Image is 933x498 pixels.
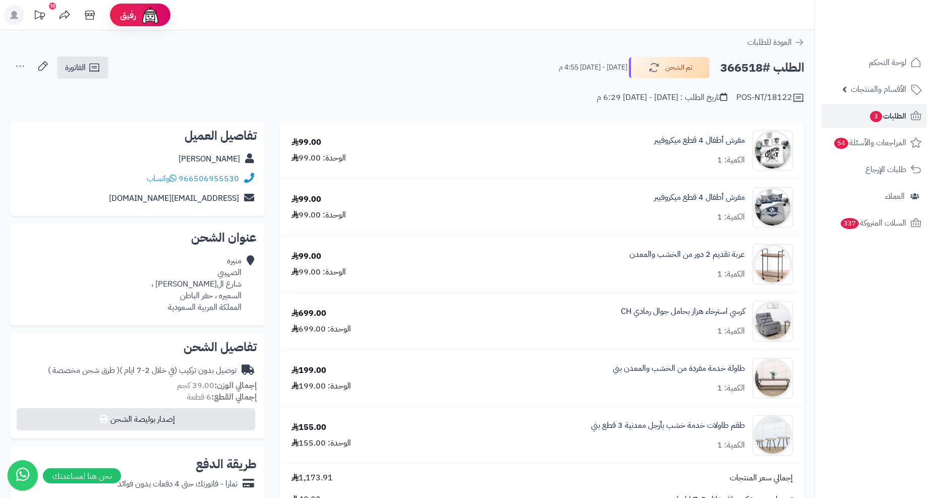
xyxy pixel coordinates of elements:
a: مفرش أطفال 4 قطع ميكروفيبر [654,192,745,203]
img: logo-2.png [864,8,923,29]
small: [DATE] - [DATE] 4:55 م [559,63,627,73]
div: 10 [49,3,56,10]
a: السلات المتروكة337 [821,211,927,235]
div: الكمية: 1 [717,268,745,280]
div: الوحدة: 699.00 [291,323,351,335]
span: المراجعات والأسئلة [833,136,906,150]
div: 99.00 [291,137,321,148]
a: تحديثات المنصة [27,5,52,28]
span: 1,173.91 [291,472,333,484]
div: تاريخ الطلب : [DATE] - [DATE] 6:29 م [597,92,727,103]
span: العودة للطلبات [747,36,792,48]
h2: الطلب #366518 [720,58,804,78]
div: الكمية: 1 [717,325,745,337]
a: الطلبات3 [821,104,927,128]
span: العملاء [885,189,905,203]
h2: تفاصيل الشحن [18,341,257,353]
a: مفرش أطفال 4 قطع ميكروفيبر [654,135,745,146]
div: توصيل بدون تركيب (في خلال 2-7 ايام ) [48,365,237,376]
img: 1748343996-1-90x90.jpg [753,301,792,342]
a: طلبات الإرجاع [821,157,927,182]
a: كرسي استرخاء هزاز بحامل جوال رمادي CH [621,306,745,317]
a: واتساب [147,173,177,185]
a: العودة للطلبات [747,36,804,48]
span: 3 [869,110,883,123]
div: الوحدة: 155.00 [291,437,351,449]
img: 1736335400-110203010077-90x90.jpg [753,187,792,228]
a: العملاء [821,184,927,208]
img: 1753770939-1-90x90.jpg [753,415,792,456]
strong: إجمالي القطع: [211,391,257,403]
button: تم الشحن [629,57,710,78]
span: إجمالي سعر المنتجات [730,472,793,484]
img: 1736335237-110203010072-90x90.jpg [753,130,792,171]
strong: إجمالي الوزن: [214,379,257,392]
span: 337 [840,217,860,230]
div: الوحدة: 99.00 [291,209,346,221]
a: لوحة التحكم [821,50,927,75]
a: عربة تقديم 2 دور من الخشب والمعدن [629,249,745,260]
div: 699.00 [291,308,326,319]
a: المراجعات والأسئلة54 [821,131,927,155]
a: طقم طاولات خدمة خشب بأرجل معدنية 3 قطع بني [591,420,745,431]
span: الطلبات [869,109,906,123]
div: 99.00 [291,194,321,205]
h2: تفاصيل العميل [18,130,257,142]
div: POS-NT/18122 [736,92,804,104]
div: الوحدة: 199.00 [291,380,351,392]
button: إصدار بوليصة الشحن [17,408,255,430]
div: الكمية: 1 [717,154,745,166]
a: [PERSON_NAME] [179,153,240,165]
h2: طريقة الدفع [196,458,257,470]
div: الكمية: 1 [717,439,745,451]
h2: عنوان الشحن [18,232,257,244]
span: لوحة التحكم [869,56,906,70]
small: 39.00 كجم [177,379,257,392]
span: السلات المتروكة [840,216,906,230]
img: ai-face.png [140,5,160,25]
div: الوحدة: 99.00 [291,266,346,278]
span: الفاتورة [65,62,86,74]
span: الأقسام والمنتجات [851,82,906,96]
small: 6 قطعة [187,391,257,403]
div: الكمية: 1 [717,382,745,394]
span: رفيق [120,9,136,21]
a: [EMAIL_ADDRESS][DOMAIN_NAME] [109,192,239,204]
div: الوحدة: 99.00 [291,152,346,164]
div: 155.00 [291,422,326,433]
div: منيره الصهيبي شارع ال[PERSON_NAME] ، السعيره ، حفر الباطن المملكة العربية السعودية [151,255,242,313]
div: 199.00 [291,365,326,376]
div: تمارا - فاتورتك حتى 4 دفعات بدون فوائد [118,478,238,490]
span: طلبات الإرجاع [865,162,906,177]
span: 54 [834,137,849,149]
span: ( طرق شحن مخصصة ) [48,364,120,376]
img: 1744450818-1-90x90.jpg [753,244,792,285]
img: 1750591585-1-90x90.jpg [753,358,792,399]
a: 966506955530 [179,173,239,185]
div: الكمية: 1 [717,211,745,223]
a: طاولة خدمة مفردة من الخشب والمعدن بني [613,363,745,374]
a: الفاتورة [57,57,108,79]
div: 99.00 [291,251,321,262]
